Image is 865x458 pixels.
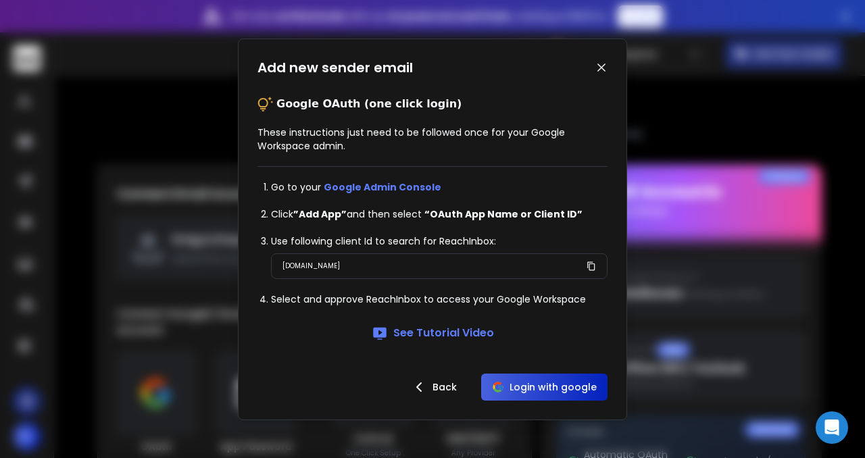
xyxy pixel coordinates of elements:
[424,207,583,221] strong: “OAuth App Name or Client ID”
[324,180,441,194] a: Google Admin Console
[400,374,468,401] button: Back
[257,126,608,153] p: These instructions just need to be followed once for your Google Workspace admin.
[293,207,347,221] strong: ”Add App”
[276,96,462,112] p: Google OAuth (one click login)
[271,292,608,306] li: Select and approve ReachInbox to access your Google Workspace
[481,374,608,401] button: Login with google
[257,96,274,112] img: tips
[271,207,608,221] li: Click and then select
[257,58,413,77] h1: Add new sender email
[816,411,848,444] div: Open Intercom Messenger
[282,259,340,273] p: [DOMAIN_NAME]
[372,325,494,341] a: See Tutorial Video
[271,180,608,194] li: Go to your
[271,234,608,248] li: Use following client Id to search for ReachInbox:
